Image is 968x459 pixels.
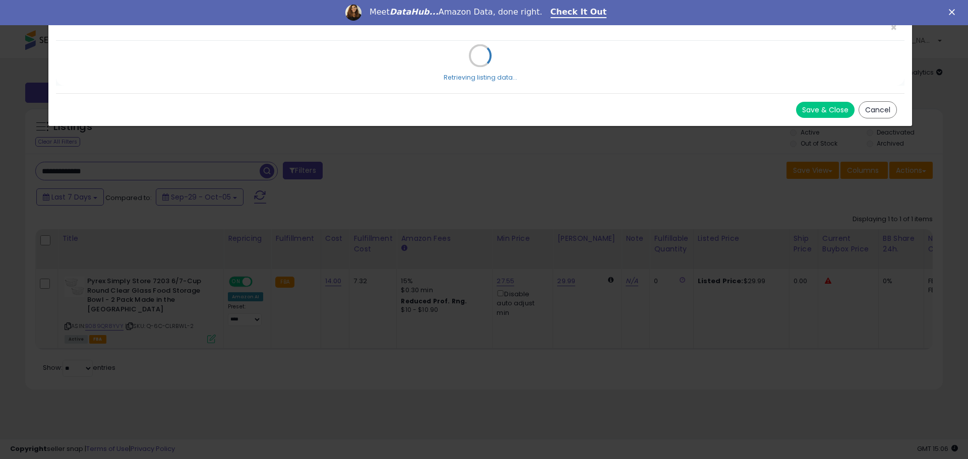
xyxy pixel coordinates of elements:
[796,102,855,118] button: Save & Close
[370,7,542,17] div: Meet Amazon Data, done right.
[345,5,361,21] img: Profile image for Georgie
[949,9,959,15] div: Close
[890,20,897,35] span: ×
[444,73,517,82] div: Retrieving listing data...
[859,101,897,118] button: Cancel
[390,7,439,17] i: DataHub...
[551,7,607,18] a: Check It Out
